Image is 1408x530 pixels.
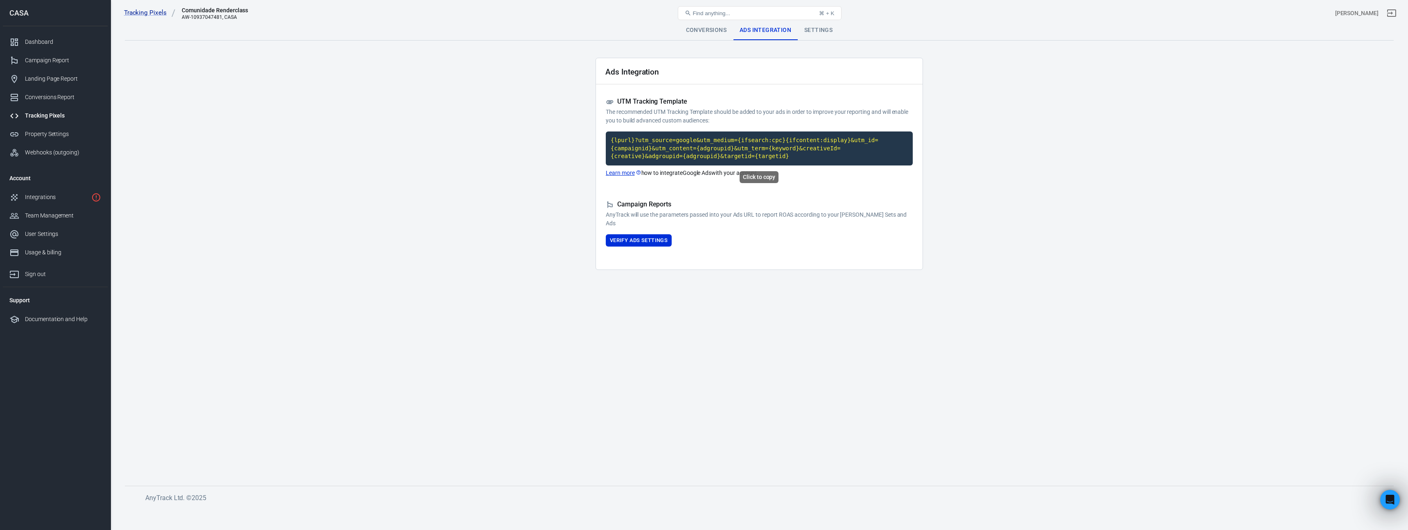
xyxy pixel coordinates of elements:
h5: Campaign Reports [606,200,913,209]
a: User Settings [3,225,108,243]
div: Integrations [25,193,88,202]
div: CASA [3,9,108,17]
div: Landing Page Report [25,75,101,83]
a: Usage & billing [3,243,108,262]
div: User Settings [25,230,101,238]
a: Landing Page Report [3,70,108,88]
li: Support [3,290,108,310]
div: Settings [798,20,839,40]
div: Sign out [25,270,101,279]
span: Find anything... [693,10,730,16]
h2: Ads Integration [605,68,659,76]
div: AW-10937047481, CASA [182,14,248,20]
button: Find anything...⌘ + K [678,6,842,20]
iframe: Intercom live chat [1380,490,1400,510]
p: how to integrate Google Ads with your account. [606,169,913,177]
div: Usage & billing [25,248,101,257]
a: Sign out [1382,3,1401,23]
h6: AnyTrack Ltd. © 2025 [145,493,759,503]
div: Team Management [25,211,101,220]
a: Dashboard [3,33,108,51]
a: Property Settings [3,125,108,143]
div: Tracking Pixels [25,111,101,120]
div: Webhooks (outgoing) [25,148,101,157]
div: Ads Integration [733,20,798,40]
div: Click to copy [740,171,778,183]
svg: 1 networks not verified yet [91,193,101,202]
p: AnyTrack will use the parameters passed into your Ads URL to report ROAS according to your [PERSO... [606,211,913,228]
a: Learn more [606,169,641,177]
div: Documentation and Help [25,315,101,324]
div: Comunidade Renderclass [182,6,248,14]
div: Conversions Report [25,93,101,102]
code: Click to copy [606,131,913,165]
a: Campaign Report [3,51,108,70]
a: Sign out [3,262,108,283]
h5: UTM Tracking Template [606,97,913,106]
div: ⌘ + K [819,10,834,16]
li: Account [3,168,108,188]
a: Team Management [3,206,108,225]
div: Account id: xbAhXv6s [1335,9,1379,18]
button: Verify Ads Settings [606,234,672,247]
div: Conversions [679,20,733,40]
a: Integrations [3,188,108,206]
a: Conversions Report [3,88,108,106]
a: Tracking Pixels [124,9,176,17]
div: Dashboard [25,38,101,46]
p: The recommended UTM Tracking Template should be added to your ads in order to improve your report... [606,108,913,125]
div: Campaign Report [25,56,101,65]
a: Tracking Pixels [3,106,108,125]
a: Webhooks (outgoing) [3,143,108,162]
div: Property Settings [25,130,101,138]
